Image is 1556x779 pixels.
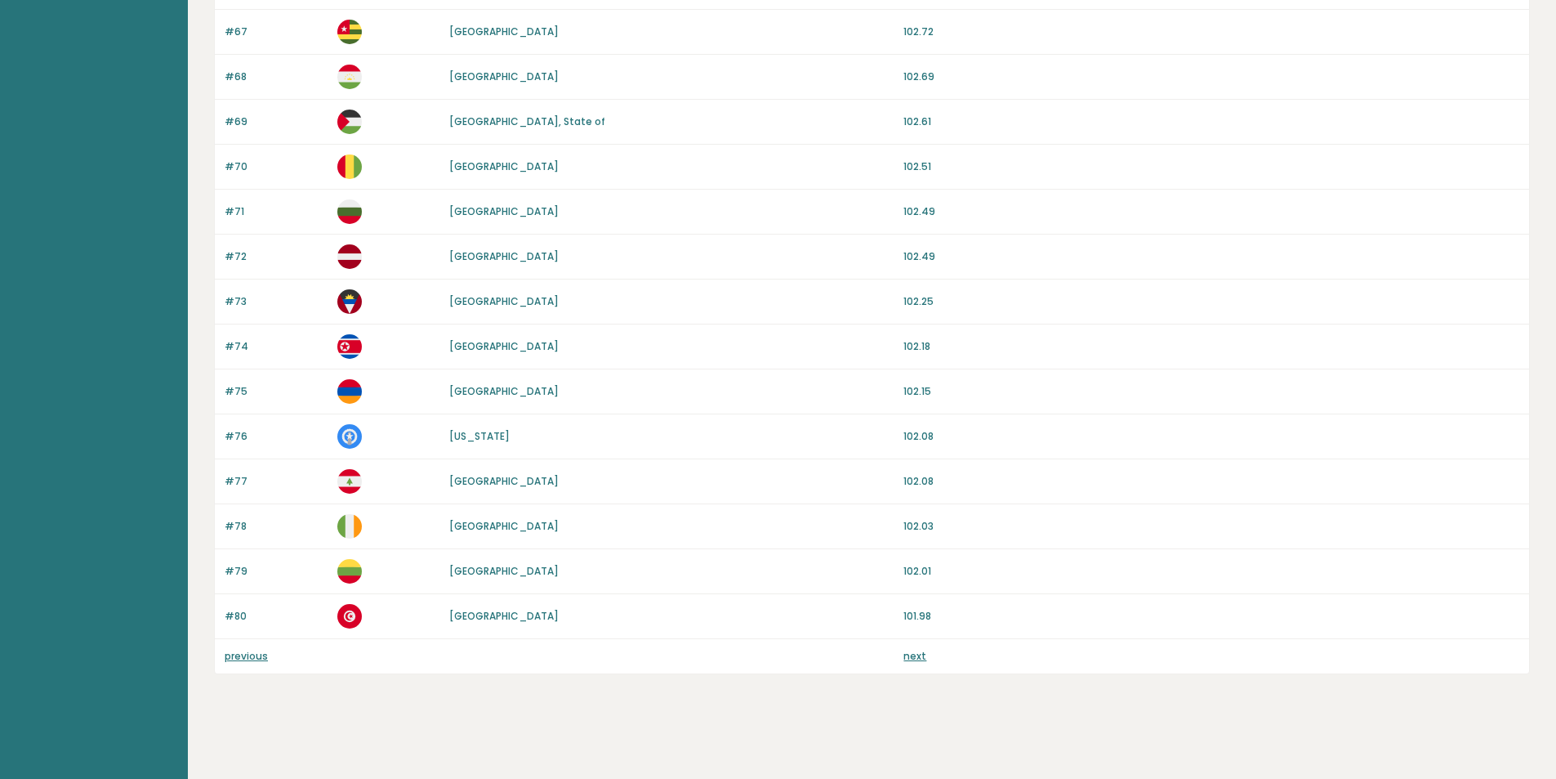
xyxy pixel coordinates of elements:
a: [GEOGRAPHIC_DATA] [449,69,559,83]
p: 102.49 [903,204,1519,219]
a: next [903,649,926,663]
p: 102.49 [903,249,1519,264]
p: 102.03 [903,519,1519,534]
p: #78 [225,519,328,534]
img: ps.svg [337,110,362,134]
p: #73 [225,294,328,309]
p: #69 [225,114,328,129]
p: 102.25 [903,294,1519,309]
img: tj.svg [337,65,362,89]
p: 102.51 [903,159,1519,174]
img: lt.svg [337,559,362,584]
p: 102.69 [903,69,1519,84]
a: [GEOGRAPHIC_DATA] [449,294,559,308]
img: gn.svg [337,154,362,179]
a: [GEOGRAPHIC_DATA], State of [449,114,605,128]
p: 102.08 [903,429,1519,444]
a: [GEOGRAPHIC_DATA] [449,25,559,38]
a: [GEOGRAPHIC_DATA] [449,609,559,623]
a: [GEOGRAPHIC_DATA] [449,384,559,398]
p: 102.72 [903,25,1519,39]
p: #70 [225,159,328,174]
p: 102.15 [903,384,1519,399]
img: ie.svg [337,514,362,539]
p: #74 [225,339,328,354]
p: 102.61 [903,114,1519,129]
img: tn.svg [337,604,362,629]
p: #71 [225,204,328,219]
img: lb.svg [337,469,362,494]
img: am.svg [337,379,362,404]
a: previous [225,649,268,663]
img: kp.svg [337,334,362,359]
p: 102.01 [903,564,1519,579]
a: [US_STATE] [449,429,510,443]
p: #76 [225,429,328,444]
a: [GEOGRAPHIC_DATA] [449,474,559,488]
a: [GEOGRAPHIC_DATA] [449,204,559,218]
a: [GEOGRAPHIC_DATA] [449,249,559,263]
p: 102.08 [903,474,1519,489]
p: #79 [225,564,328,579]
p: #67 [225,25,328,39]
p: 102.18 [903,339,1519,354]
img: tg.svg [337,20,362,44]
p: 101.98 [903,609,1519,624]
p: #75 [225,384,328,399]
a: [GEOGRAPHIC_DATA] [449,564,559,578]
p: #68 [225,69,328,84]
p: #77 [225,474,328,489]
a: [GEOGRAPHIC_DATA] [449,159,559,173]
p: #80 [225,609,328,624]
p: #72 [225,249,328,264]
img: mp.svg [337,424,362,449]
a: [GEOGRAPHIC_DATA] [449,339,559,353]
img: bg.svg [337,199,362,224]
img: ag.svg [337,289,362,314]
a: [GEOGRAPHIC_DATA] [449,519,559,533]
img: lv.svg [337,244,362,269]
